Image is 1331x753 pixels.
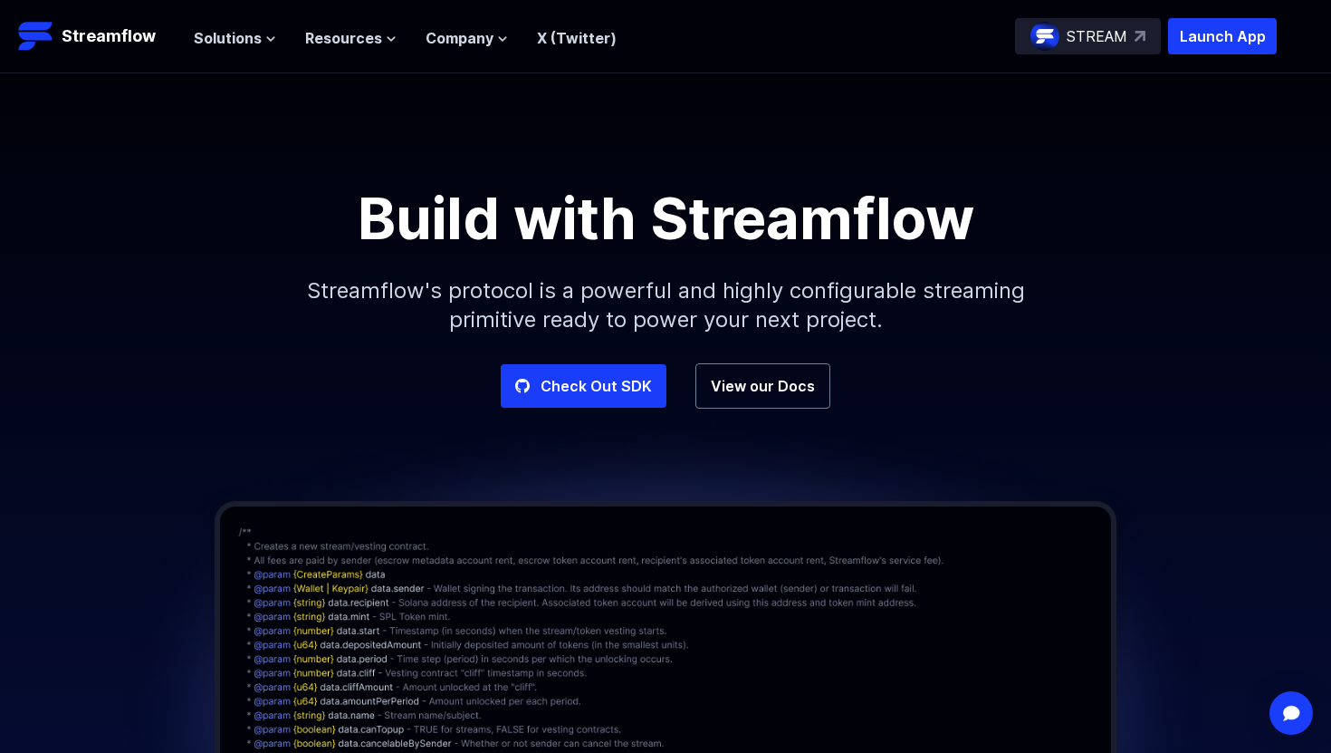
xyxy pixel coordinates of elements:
[695,363,830,409] a: View our Docs
[276,247,1055,363] p: Streamflow's protocol is a powerful and highly configurable streaming primitive ready to power yo...
[1067,25,1127,47] p: STREAM
[194,27,276,49] button: Solutions
[426,27,493,49] span: Company
[305,27,397,49] button: Resources
[537,29,617,47] a: X (Twitter)
[194,27,262,49] span: Solutions
[1269,691,1313,735] div: Open Intercom Messenger
[18,18,176,54] a: Streamflow
[501,364,666,408] a: Check Out SDK
[1015,18,1161,54] a: STREAM
[426,27,508,49] button: Company
[18,18,54,54] img: Streamflow Logo
[258,189,1073,247] h1: Build with Streamflow
[305,27,382,49] span: Resources
[1135,31,1145,42] img: top-right-arrow.svg
[1168,18,1277,54] button: Launch App
[1030,22,1059,51] img: streamflow-logo-circle.png
[62,24,156,49] p: Streamflow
